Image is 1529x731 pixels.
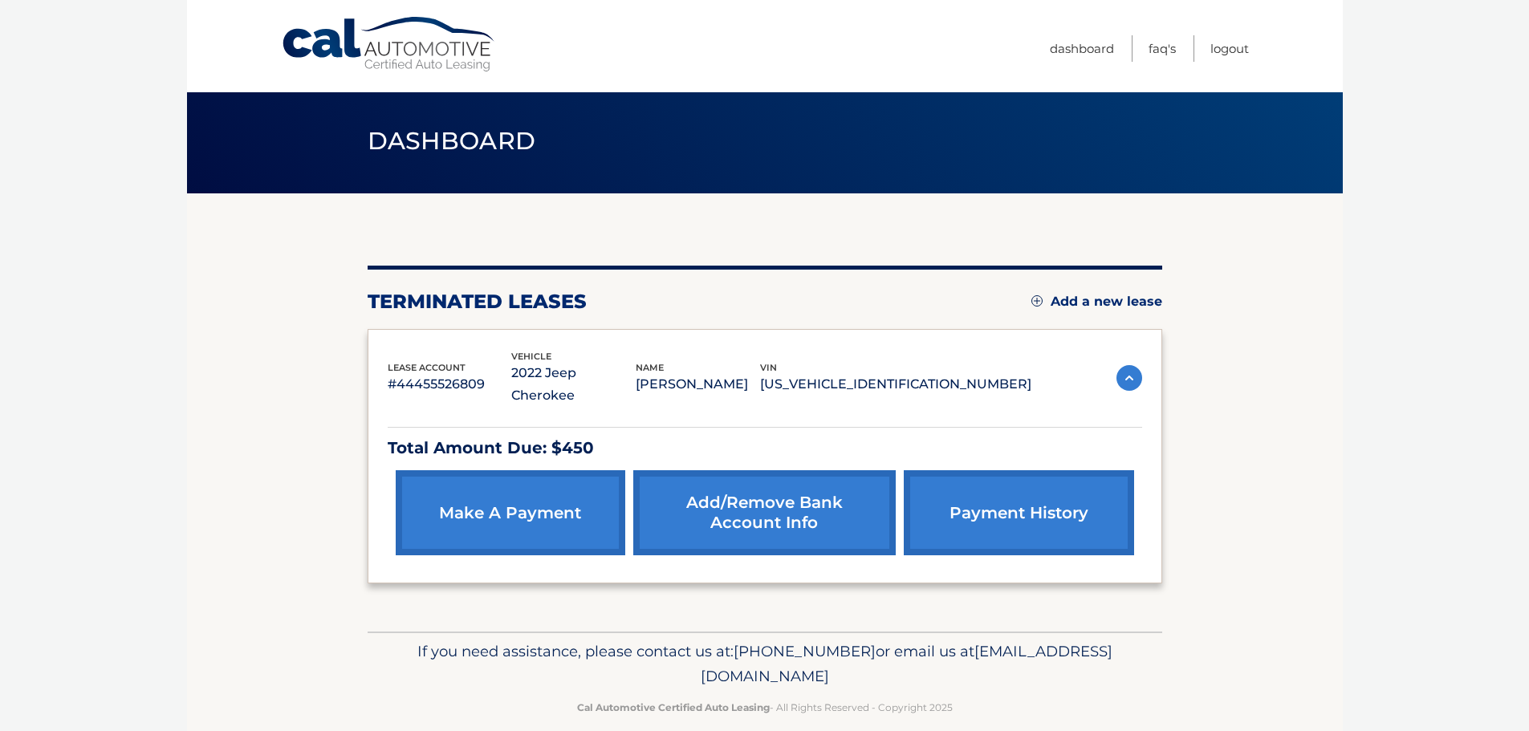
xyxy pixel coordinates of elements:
[760,362,777,373] span: vin
[734,642,876,660] span: [PHONE_NUMBER]
[904,470,1133,555] a: payment history
[378,699,1152,716] p: - All Rights Reserved - Copyright 2025
[1031,294,1162,310] a: Add a new lease
[388,373,512,396] p: #44455526809
[388,434,1142,462] p: Total Amount Due: $450
[1210,35,1249,62] a: Logout
[388,362,466,373] span: lease account
[1031,295,1043,307] img: add.svg
[1050,35,1114,62] a: Dashboard
[1116,365,1142,391] img: accordion-active.svg
[577,701,770,713] strong: Cal Automotive Certified Auto Leasing
[511,351,551,362] span: vehicle
[760,373,1031,396] p: [US_VEHICLE_IDENTIFICATION_NUMBER]
[368,126,536,156] span: Dashboard
[511,362,636,407] p: 2022 Jeep Cherokee
[396,470,625,555] a: make a payment
[368,290,587,314] h2: terminated leases
[378,639,1152,690] p: If you need assistance, please contact us at: or email us at
[636,362,664,373] span: name
[633,470,896,555] a: Add/Remove bank account info
[281,16,498,73] a: Cal Automotive
[1149,35,1176,62] a: FAQ's
[636,373,760,396] p: [PERSON_NAME]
